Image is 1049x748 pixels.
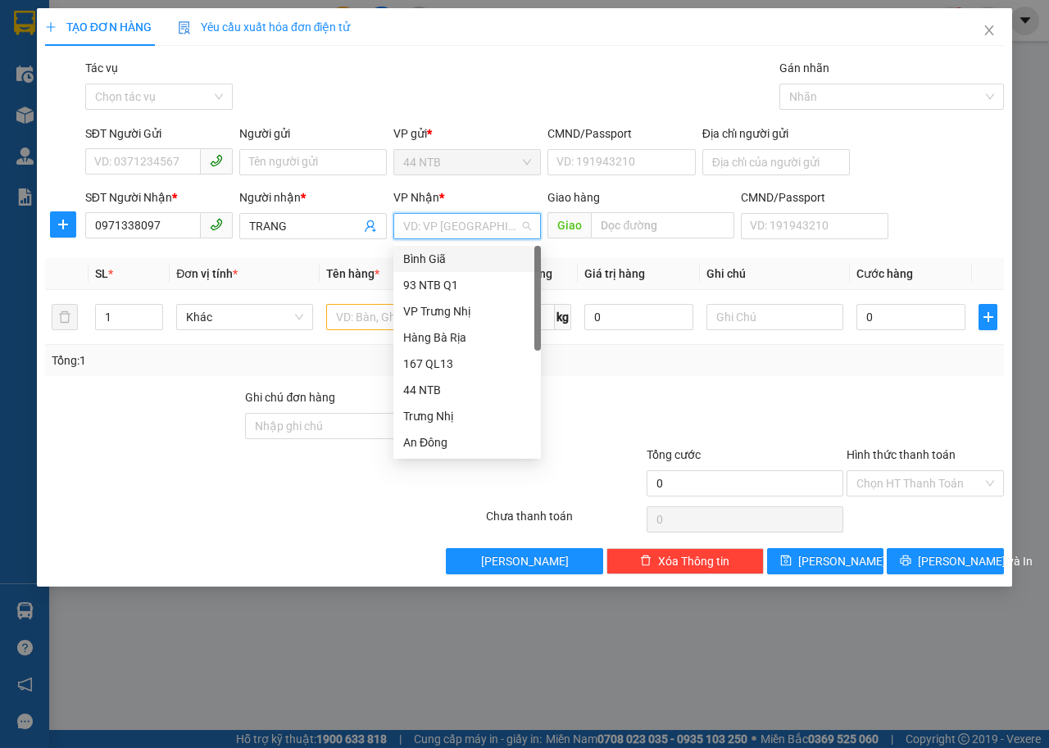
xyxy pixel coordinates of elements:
div: SĐT Người Nhận [85,188,233,206]
span: Khác [186,305,303,329]
div: Chưa thanh toán [484,507,645,536]
span: 44 NTB [403,150,531,175]
span: Giao hàng [547,191,600,204]
span: plus [51,218,75,231]
span: Yêu cầu xuất hóa đơn điện tử [178,20,351,34]
button: plus [979,304,997,330]
span: printer [900,555,911,568]
label: Hình thức thanh toán [847,448,956,461]
span: delete [640,555,652,568]
span: phone [210,154,223,167]
div: Người gửi [239,125,387,143]
div: Tổng: 1 [52,351,406,369]
div: 167 QL13 [393,351,541,377]
button: plus [50,211,76,238]
span: Cước hàng [856,267,913,280]
input: Ghi Chú [706,304,843,330]
span: Xóa Thông tin [658,552,729,570]
span: environment [8,91,20,102]
div: Hàng Bà Rịa [403,329,531,347]
input: VD: Bàn, Ghế [326,304,463,330]
span: kg [555,304,571,330]
div: Hàng Bà Rịa [393,324,541,351]
label: Tác vụ [85,61,118,75]
div: 93 NTB Q1 [393,272,541,298]
th: Ghi chú [700,258,850,290]
span: [PERSON_NAME] [481,552,569,570]
div: Trưng Nhị [393,403,541,429]
input: 0 [584,304,693,330]
span: Giao [547,212,591,238]
span: Tổng cước [647,448,701,461]
span: Đơn vị tính [176,267,238,280]
input: Địa chỉ của người gửi [702,149,850,175]
div: 93 NTB Q1 [403,276,531,294]
span: [PERSON_NAME] [798,552,886,570]
img: logo.jpg [8,8,66,66]
span: Tên hàng [326,267,379,280]
span: VP Nhận [393,191,439,204]
span: environment [113,91,125,102]
div: Người nhận [239,188,387,206]
div: SĐT Người Gửi [85,125,233,143]
div: CMND/Passport [547,125,695,143]
li: Hoa Mai [8,8,238,39]
li: VP Hàng Bà Rịa [113,70,218,88]
span: user-add [364,220,377,233]
span: save [780,555,792,568]
div: 167 QL13 [403,355,531,373]
div: 44 NTB [403,381,531,399]
span: phone [210,218,223,231]
button: printer[PERSON_NAME] và In [887,548,1004,574]
div: An Đông [403,433,531,451]
span: close [983,24,996,37]
span: TẠO ĐƠN HÀNG [45,20,152,34]
span: plus [979,311,997,324]
img: icon [178,21,191,34]
b: QL51, PPhước Trung, TPBà Rịa [113,90,202,121]
div: CMND/Passport [741,188,888,206]
label: Gán nhãn [779,61,829,75]
input: Dọc đường [591,212,733,238]
div: Bình Giã [403,250,531,268]
span: Giá trị hàng [584,267,645,280]
div: 44 NTB [393,377,541,403]
span: SL [95,267,108,280]
input: Ghi chú đơn hàng [245,413,443,439]
button: delete [52,304,78,330]
span: plus [45,21,57,33]
button: [PERSON_NAME] [446,548,603,574]
span: [PERSON_NAME] và In [918,552,1033,570]
div: Trưng Nhị [403,407,531,425]
button: deleteXóa Thông tin [606,548,764,574]
div: VP Trưng Nhị [403,302,531,320]
div: VP gửi [393,125,541,143]
button: Close [966,8,1012,54]
div: Bình Giã [393,246,541,272]
div: Địa chỉ người gửi [702,125,850,143]
div: VP Trưng Nhị [393,298,541,324]
label: Ghi chú đơn hàng [245,391,335,404]
div: An Đông [393,429,541,456]
button: save[PERSON_NAME] [767,548,884,574]
li: VP 44 NTB [8,70,113,88]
